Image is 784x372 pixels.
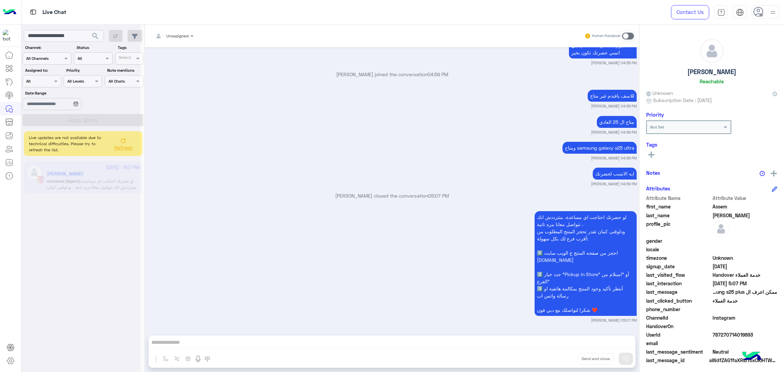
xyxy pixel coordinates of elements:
[148,71,637,78] p: [PERSON_NAME] joined the conversation
[713,263,778,270] span: 2025-09-26T00:42:48.099Z
[588,90,637,102] p: 3/10/2025, 4:59 PM
[646,348,711,355] span: last_message_sentiment
[646,314,711,321] span: ChannelId
[650,124,664,130] b: Not Set
[646,306,711,313] span: phone_number
[713,237,778,244] span: null
[713,203,778,210] span: Assem
[713,306,778,313] span: null
[714,5,728,19] a: tab
[562,142,637,154] p: 3/10/2025, 4:59 PM
[713,254,778,261] span: Unknown
[118,54,131,62] div: Select
[646,280,711,287] span: last_interaction
[646,203,711,210] span: first_name
[713,348,778,355] span: 0
[671,5,709,19] a: Contact Us
[740,345,764,369] img: hulul-logo.png
[428,193,449,199] span: 05:07 PM
[646,185,670,191] h6: Attributes
[593,168,637,180] p: 3/10/2025, 4:59 PM
[646,254,711,261] span: timezone
[3,5,16,19] img: Logo
[687,68,736,76] h5: [PERSON_NAME]
[591,155,637,161] small: [PERSON_NAME] 04:59 PM
[646,246,711,253] span: locale
[569,39,637,58] p: 3/10/2025, 4:59 PM
[646,89,673,97] span: Unknown
[646,340,711,347] span: email
[646,323,711,330] span: HandoverOn
[597,116,637,128] p: 3/10/2025, 4:59 PM
[646,297,711,304] span: last_clicked_button
[713,323,778,330] span: null
[713,331,778,338] span: 787270714019893
[646,263,711,270] span: signup_date
[646,170,660,176] h6: Notes
[578,353,614,365] button: Send and close
[713,297,778,304] span: خدمة العملاء
[700,39,723,63] img: defaultAdmin.png
[591,60,637,66] small: [PERSON_NAME] 04:59 PM
[646,357,708,364] span: last_message_id
[75,116,87,128] div: loading...
[646,195,711,202] span: Attribute Name
[591,181,637,187] small: [PERSON_NAME] 04:59 PM
[591,103,637,109] small: [PERSON_NAME] 04:59 PM
[736,9,744,16] img: tab
[759,171,765,176] img: notes
[717,9,725,16] img: tab
[148,192,637,199] p: [PERSON_NAME] closed the conversation
[769,8,777,17] img: profile
[713,271,778,278] span: Handover خدمة العملاء
[646,212,711,219] span: last_name
[591,318,637,323] small: [PERSON_NAME] 05:07 PM
[3,30,15,42] img: 1403182699927242
[713,195,778,202] span: Attribute Value
[713,280,778,287] span: 2025-10-03T14:07:14.423Z
[709,357,777,364] span: aWdfZAG1faXRlbToxOklHTWVzc2FnZAUlEOjE3ODQxNDAyOTk5OTYyMzI5OjM0MDI4MjM2Njg0MTcxMDMwMTI0NDI1OTkwNzA...
[166,33,189,38] span: Unassigned
[43,8,66,17] p: Live Chat
[713,314,778,321] span: 8
[646,271,711,278] span: last_visited_flow
[771,170,777,176] img: add
[713,212,778,219] span: Abd-el'aleem Sultan
[646,331,711,338] span: UserId
[713,246,778,253] span: null
[646,288,711,295] span: last_message
[427,71,448,77] span: 04:59 PM
[713,288,778,295] span: ممكن اعرف ال samsung s25 plus عامل كام كاش
[646,220,711,236] span: profile_pic
[653,97,712,104] span: Subscription Date : [DATE]
[646,237,711,244] span: gender
[700,78,724,84] h6: Reachable
[535,211,637,316] p: 3/10/2025, 5:07 PM
[713,340,778,347] span: null
[646,112,664,118] h6: Priority
[29,8,37,16] img: tab
[646,141,777,148] h6: Tags
[591,130,637,135] small: [PERSON_NAME] 04:59 PM
[713,220,730,237] img: defaultAdmin.png
[592,33,621,39] small: Human Handover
